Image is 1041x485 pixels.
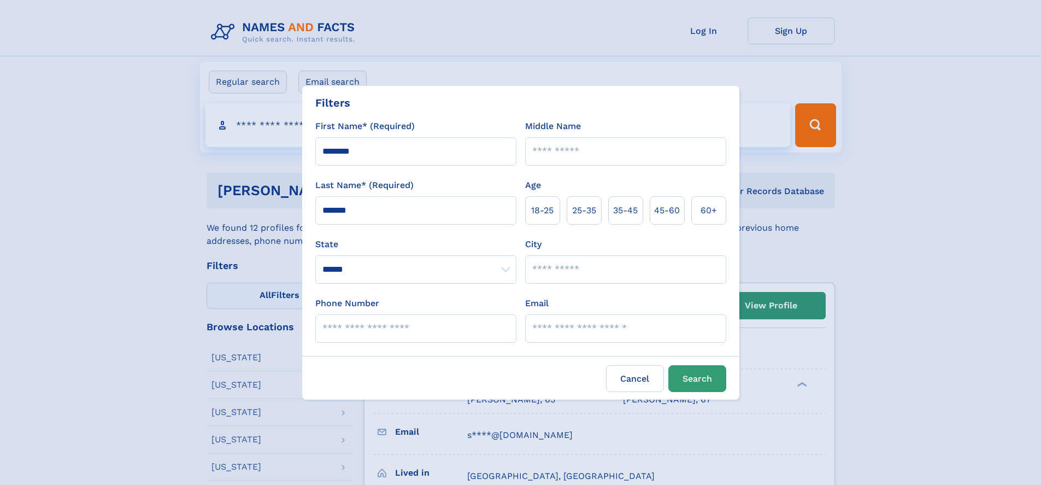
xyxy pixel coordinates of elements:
[315,95,350,111] div: Filters
[525,179,541,192] label: Age
[525,297,549,310] label: Email
[531,204,554,217] span: 18‑25
[315,120,415,133] label: First Name* (Required)
[701,204,717,217] span: 60+
[315,238,516,251] label: State
[613,204,638,217] span: 35‑45
[525,238,542,251] label: City
[668,365,726,392] button: Search
[315,297,379,310] label: Phone Number
[525,120,581,133] label: Middle Name
[654,204,680,217] span: 45‑60
[606,365,664,392] label: Cancel
[315,179,414,192] label: Last Name* (Required)
[572,204,596,217] span: 25‑35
